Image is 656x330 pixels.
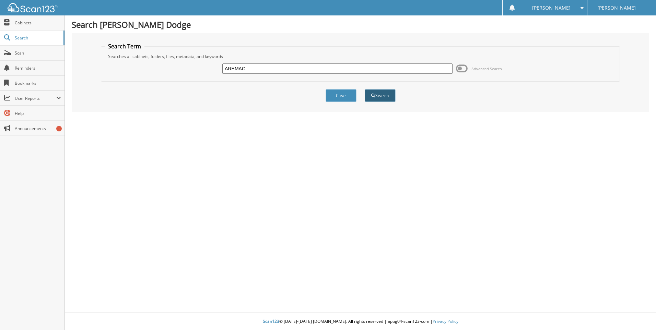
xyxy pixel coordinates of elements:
button: Search [365,89,396,102]
span: Help [15,110,61,116]
img: scan123-logo-white.svg [7,3,58,12]
span: Announcements [15,126,61,131]
span: Scan [15,50,61,56]
a: Privacy Policy [433,318,458,324]
span: [PERSON_NAME] [532,6,571,10]
span: Search [15,35,60,41]
div: 1 [56,126,62,131]
span: Bookmarks [15,80,61,86]
div: Searches all cabinets, folders, files, metadata, and keywords [105,54,616,59]
span: Reminders [15,65,61,71]
div: © [DATE]-[DATE] [DOMAIN_NAME]. All rights reserved | appg04-scan123-com | [65,313,656,330]
span: Advanced Search [471,66,502,71]
h1: Search [PERSON_NAME] Dodge [72,19,649,30]
span: [PERSON_NAME] [597,6,636,10]
iframe: Chat Widget [622,297,656,330]
span: Cabinets [15,20,61,26]
span: User Reports [15,95,56,101]
legend: Search Term [105,43,144,50]
span: Scan123 [263,318,279,324]
button: Clear [326,89,356,102]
